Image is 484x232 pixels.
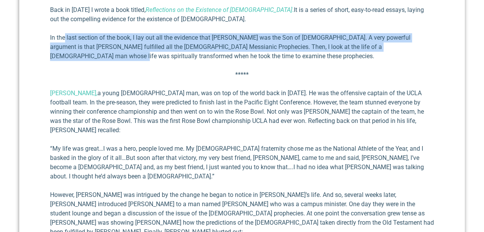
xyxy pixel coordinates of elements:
p: a young [DEMOGRAPHIC_DATA] man, was on top of the world back in [DATE]. He was the offensive capt... [50,89,434,135]
em: Reflections on the Existence of [DEMOGRAPHIC_DATA] [146,6,292,13]
p: “My life was great…I was a hero, people loved me. My [DEMOGRAPHIC_DATA] fraternity chose me as th... [50,144,434,181]
a: [PERSON_NAME], [50,89,97,97]
p: In the last section of the book, I lay out all the evidence that [PERSON_NAME] was the Son of [DE... [50,33,434,61]
a: Reflections on the Existence of [DEMOGRAPHIC_DATA]. [146,6,294,13]
p: Back in [DATE] I wrote a book titled, It is a series of short, easy-to-read essays, laying out th... [50,5,434,24]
